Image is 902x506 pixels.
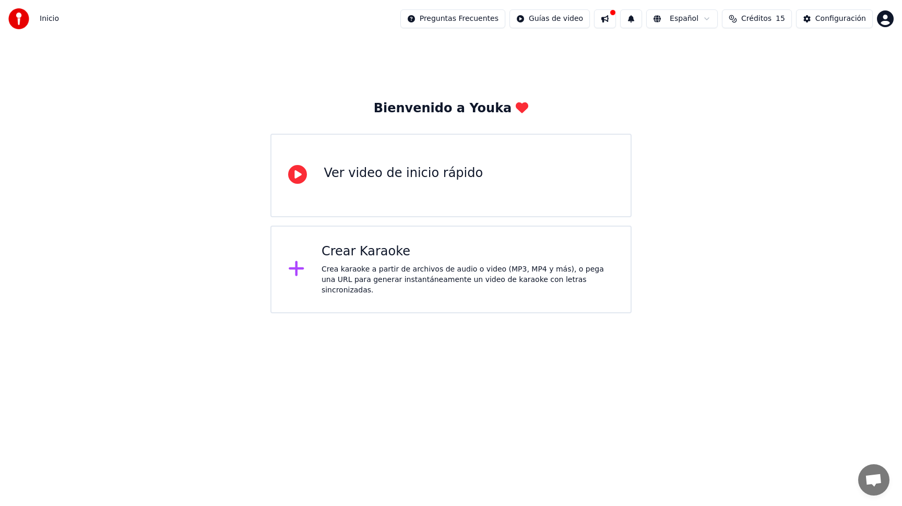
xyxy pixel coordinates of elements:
[776,14,785,24] span: 15
[324,165,483,182] div: Ver video de inicio rápido
[796,9,873,28] button: Configuración
[322,264,614,296] div: Crea karaoke a partir de archivos de audio o video (MP3, MP4 y más), o pega una URL para generar ...
[322,243,614,260] div: Crear Karaoke
[722,9,792,28] button: Créditos15
[815,14,866,24] div: Configuración
[858,464,889,496] div: Chat abierto
[374,100,529,117] div: Bienvenido a Youka
[400,9,505,28] button: Preguntas Frecuentes
[40,14,59,24] nav: breadcrumb
[8,8,29,29] img: youka
[741,14,772,24] span: Créditos
[40,14,59,24] span: Inicio
[509,9,590,28] button: Guías de video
